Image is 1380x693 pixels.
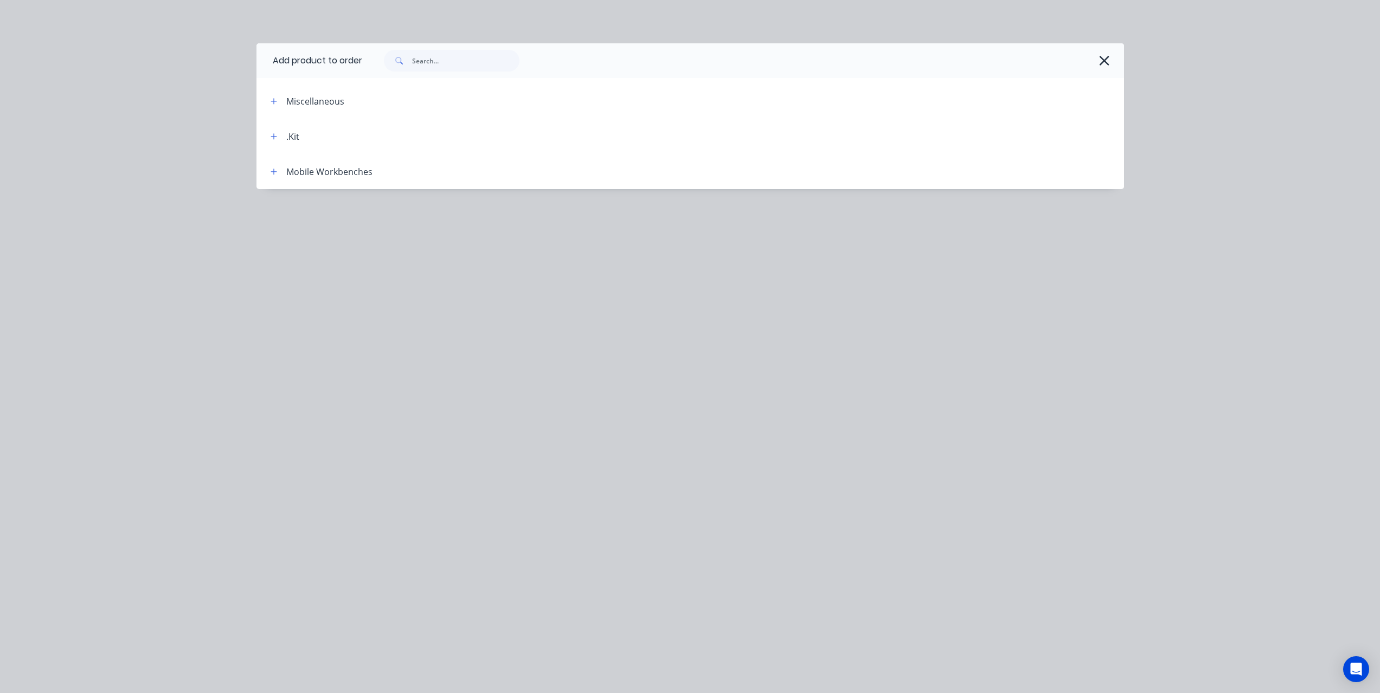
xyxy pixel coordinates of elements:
[286,95,344,108] div: Miscellaneous
[256,43,362,78] div: Add product to order
[286,165,373,178] div: Mobile Workbenches
[286,130,299,143] div: .Kit
[412,50,519,72] input: Search...
[1343,656,1369,682] div: Open Intercom Messenger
